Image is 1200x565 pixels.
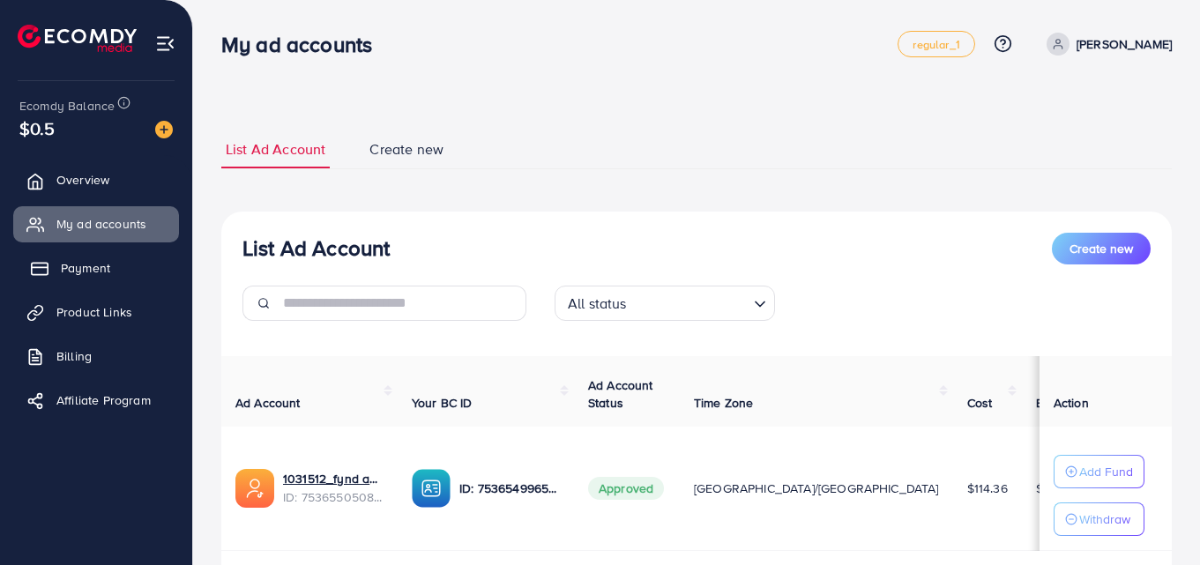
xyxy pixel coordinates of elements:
img: image [155,121,173,138]
span: $0.5 [19,115,56,141]
a: 1031512_fynd ad account_1754740095062 [283,470,384,487]
a: Payment [13,250,179,286]
input: Search for option [632,287,747,316]
a: [PERSON_NAME] [1040,33,1172,56]
span: Create new [369,139,443,160]
span: Ad Account [235,394,301,412]
span: Create new [1070,240,1133,257]
span: Ad Account Status [588,376,653,412]
a: Product Links [13,294,179,330]
p: ID: 7536549965502545938 [459,478,560,499]
p: Withdraw [1079,509,1130,530]
span: Your BC ID [412,394,473,412]
h3: List Ad Account [242,235,390,261]
p: [PERSON_NAME] [1077,33,1172,55]
div: <span class='underline'>1031512_fynd ad account_1754740095062</span></br>7536550508706922514 [283,470,384,506]
img: ic-ba-acc.ded83a64.svg [412,469,451,508]
a: Overview [13,162,179,197]
span: Time Zone [694,394,753,412]
span: [GEOGRAPHIC_DATA]/[GEOGRAPHIC_DATA] [694,480,939,497]
span: $114.36 [967,480,1008,497]
div: Search for option [555,286,775,321]
span: Billing [56,347,92,365]
a: My ad accounts [13,206,179,242]
button: Add Fund [1054,455,1144,488]
iframe: Chat [1125,486,1187,552]
span: All status [564,291,630,316]
span: Overview [56,171,109,189]
img: menu [155,33,175,54]
button: Create new [1052,233,1151,264]
span: ID: 7536550508706922514 [283,488,384,506]
img: ic-ads-acc.e4c84228.svg [235,469,274,508]
a: regular_1 [898,31,974,57]
p: Add Fund [1079,461,1133,482]
a: Billing [13,338,179,374]
span: Affiliate Program [56,391,151,409]
img: logo [18,25,137,52]
span: Ecomdy Balance [19,97,115,115]
span: My ad accounts [56,215,146,233]
span: Approved [588,477,664,500]
span: Cost [967,394,993,412]
span: Product Links [56,303,132,321]
span: regular_1 [913,39,959,50]
button: Withdraw [1054,502,1144,536]
span: Action [1054,394,1089,412]
h3: My ad accounts [221,32,386,57]
span: List Ad Account [226,139,325,160]
a: Affiliate Program [13,383,179,418]
span: Payment [61,259,110,277]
